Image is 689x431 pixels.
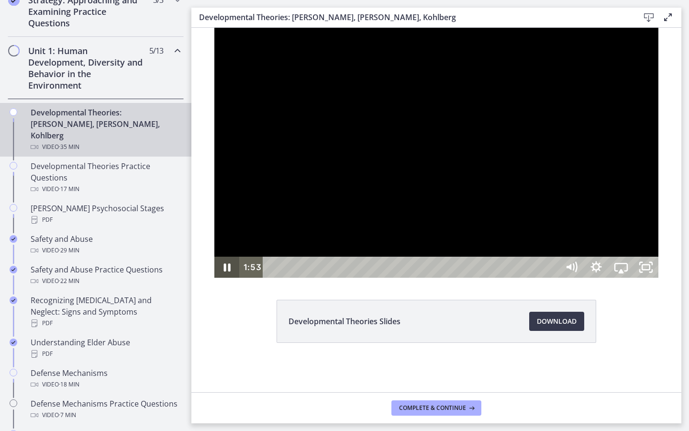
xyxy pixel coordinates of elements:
iframe: Video Lesson [191,28,681,278]
div: Developmental Theories: [PERSON_NAME], [PERSON_NAME], Kohlberg [31,107,180,153]
div: Safety and Abuse [31,233,180,256]
span: · 18 min [59,379,79,390]
a: Download [529,312,584,331]
button: Mute [367,229,392,250]
i: Completed [10,235,17,243]
div: Developmental Theories Practice Questions [31,160,180,195]
i: Completed [10,339,17,346]
div: Recognizing [MEDICAL_DATA] and Neglect: Signs and Symptoms [31,295,180,329]
div: [PERSON_NAME] Psychosocial Stages [31,203,180,226]
span: · 29 min [59,245,79,256]
div: Safety and Abuse Practice Questions [31,264,180,287]
div: Understanding Elder Abuse [31,337,180,360]
i: Completed [10,296,17,304]
div: PDF [31,318,180,329]
div: Video [31,245,180,256]
div: Video [31,183,180,195]
div: PDF [31,214,180,226]
div: Defense Mechanisms [31,367,180,390]
div: Video [31,379,180,390]
div: Video [31,409,180,421]
span: · 35 min [59,141,79,153]
span: · 7 min [59,409,76,421]
span: Download [537,316,577,327]
button: Unfullscreen [442,229,467,250]
button: Airplay [417,229,442,250]
h2: Unit 1: Human Development, Diversity and Behavior in the Environment [28,45,145,91]
span: Complete & continue [399,404,466,412]
div: Video [31,275,180,287]
div: PDF [31,348,180,360]
button: Complete & continue [391,400,481,416]
span: 5 / 13 [149,45,163,57]
button: Show settings menu [392,229,417,250]
div: Video [31,141,180,153]
span: · 17 min [59,183,79,195]
h3: Developmental Theories: [PERSON_NAME], [PERSON_NAME], Kohlberg [199,11,624,23]
span: · 22 min [59,275,79,287]
i: Completed [10,266,17,273]
div: Defense Mechanisms Practice Questions [31,398,180,421]
span: Developmental Theories Slides [289,316,400,327]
